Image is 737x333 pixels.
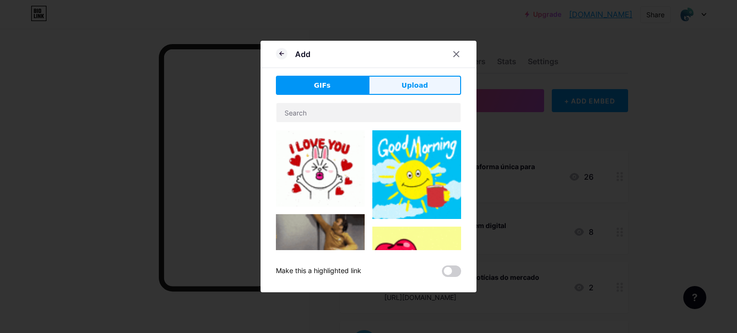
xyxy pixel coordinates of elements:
div: Add [295,48,310,60]
img: Gihpy [372,130,461,219]
span: Upload [402,80,428,91]
img: Gihpy [276,130,365,207]
button: GIFs [276,76,368,95]
button: Upload [368,76,461,95]
div: Make this a highlighted link [276,265,361,277]
input: Search [276,103,461,122]
img: Gihpy [276,214,365,281]
img: Gihpy [372,227,461,315]
span: GIFs [314,80,331,91]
